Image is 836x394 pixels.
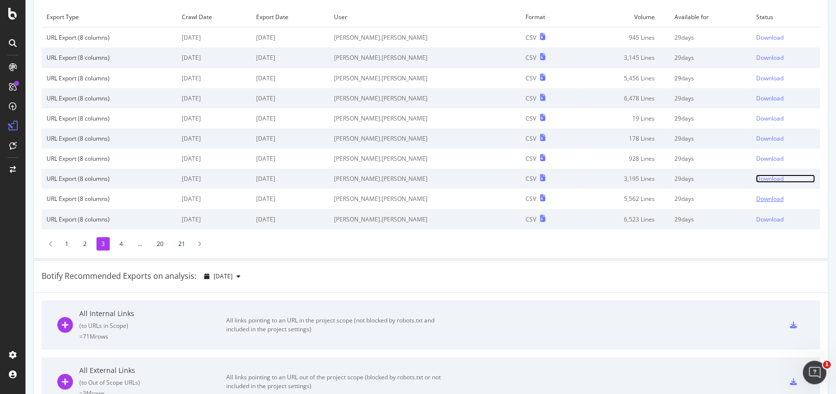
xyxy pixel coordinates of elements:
td: [PERSON_NAME].[PERSON_NAME] [329,48,521,68]
li: 3 [96,237,110,250]
td: Export Date [251,7,329,27]
td: [PERSON_NAME].[PERSON_NAME] [329,128,521,148]
td: 29 days [669,128,751,148]
td: 928 Lines [576,148,669,169]
a: Download [756,134,815,143]
div: CSV [525,33,536,42]
div: Download [756,174,783,183]
td: 29 days [669,88,751,108]
td: 29 days [669,68,751,88]
div: URL Export (8 columns) [47,174,172,183]
td: [PERSON_NAME].[PERSON_NAME] [329,68,521,88]
div: URL Export (8 columns) [47,53,172,62]
td: [DATE] [177,27,251,48]
span: 2025 Sep. 27th [214,272,233,280]
td: [DATE] [251,68,329,88]
td: 3,145 Lines [576,48,669,68]
td: [DATE] [251,209,329,229]
td: 5,456 Lines [576,68,669,88]
td: 29 days [669,169,751,189]
td: Crawl Date [177,7,251,27]
li: ... [133,237,147,250]
td: [DATE] [251,128,329,148]
div: Download [756,215,783,223]
a: Download [756,154,815,163]
div: CSV [525,114,536,123]
li: 20 [152,237,168,250]
div: CSV [525,215,536,223]
div: URL Export (8 columns) [47,215,172,223]
td: 6,478 Lines [576,88,669,108]
div: CSV [525,154,536,163]
td: 19 Lines [576,108,669,128]
div: URL Export (8 columns) [47,94,172,102]
div: csv-export [790,321,797,328]
td: [PERSON_NAME].[PERSON_NAME] [329,88,521,108]
td: [DATE] [177,88,251,108]
div: CSV [525,195,536,203]
div: Download [756,33,783,42]
div: All links pointing to an URL out of the project scope (blocked by robots.txt or not included in t... [226,373,447,391]
div: URL Export (8 columns) [47,33,172,42]
td: [DATE] [177,128,251,148]
div: Download [756,53,783,62]
td: [DATE] [177,148,251,169]
div: All External Links [79,366,226,375]
td: [DATE] [177,48,251,68]
div: Botify Recommended Exports on analysis: [42,271,196,282]
td: 29 days [669,48,751,68]
li: 1 [60,237,73,250]
td: [PERSON_NAME].[PERSON_NAME] [329,209,521,229]
td: [DATE] [177,108,251,128]
div: Download [756,94,783,102]
a: Download [756,53,815,62]
td: [PERSON_NAME].[PERSON_NAME] [329,148,521,169]
li: 21 [173,237,190,250]
div: URL Export (8 columns) [47,195,172,203]
td: 3,195 Lines [576,169,669,189]
td: [DATE] [251,88,329,108]
a: Download [756,94,815,102]
div: Download [756,114,783,123]
div: All Internal Links [79,309,226,319]
div: Download [756,195,783,203]
div: Download [756,74,783,82]
td: 29 days [669,189,751,209]
td: [DATE] [251,169,329,189]
div: Download [756,154,783,163]
td: [DATE] [251,48,329,68]
td: [DATE] [177,189,251,209]
td: [PERSON_NAME].[PERSON_NAME] [329,169,521,189]
td: 178 Lines [576,128,669,148]
a: Download [756,195,815,203]
div: CSV [525,174,536,183]
div: URL Export (8 columns) [47,154,172,163]
td: User [329,7,521,27]
td: [DATE] [177,68,251,88]
div: CSV [525,53,536,62]
div: URL Export (8 columns) [47,114,172,123]
span: 1 [823,361,831,369]
td: Volume [576,7,669,27]
a: Download [756,215,815,223]
div: All links pointing to an URL in the project scope (not blocked by robots.txt and included in the ... [226,316,447,334]
div: Download [756,134,783,143]
div: CSV [525,134,536,143]
td: [PERSON_NAME].[PERSON_NAME] [329,27,521,48]
td: [DATE] [251,148,329,169]
td: [PERSON_NAME].[PERSON_NAME] [329,108,521,128]
td: 6,523 Lines [576,209,669,229]
a: Download [756,33,815,42]
td: Status [751,7,820,27]
td: Format [521,7,576,27]
div: URL Export (8 columns) [47,134,172,143]
div: CSV [525,74,536,82]
button: [DATE] [200,269,244,284]
td: [DATE] [251,27,329,48]
td: 29 days [669,27,751,48]
td: [DATE] [177,209,251,229]
a: Download [756,114,815,123]
td: Available for [669,7,751,27]
td: 5,562 Lines [576,189,669,209]
td: [DATE] [177,169,251,189]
